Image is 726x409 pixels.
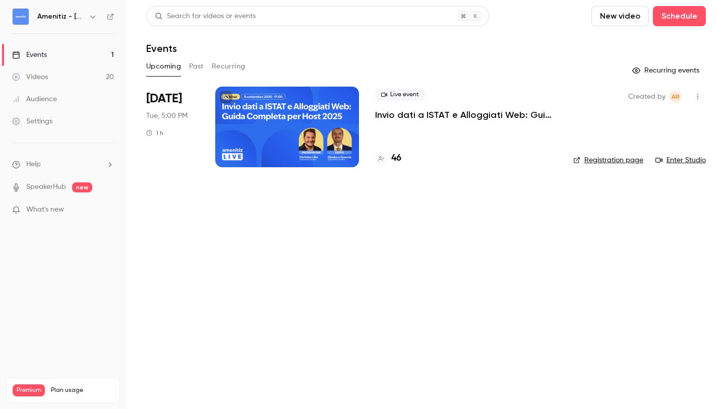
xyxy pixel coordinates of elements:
[102,206,114,215] iframe: Noticeable Trigger
[72,182,92,192] span: new
[12,72,48,82] div: Videos
[375,109,557,121] a: Invio dati a ISTAT e Alloggiati Web: Guida completa per host 2025
[26,182,66,192] a: SpeakerHub
[591,6,649,26] button: New video
[573,155,643,165] a: Registration page
[628,62,706,79] button: Recurring events
[391,152,401,165] h4: 46
[146,87,199,167] div: Sep 9 Tue, 5:00 PM (Europe/Madrid)
[146,42,177,54] h1: Events
[628,91,665,103] span: Created by
[670,91,682,103] span: Alessia Riolo
[26,204,64,215] span: What's new
[13,9,29,25] img: Amenitiz - Italia 🇮🇹
[37,12,85,22] h6: Amenitiz - [GEOGRAPHIC_DATA] 🇮🇹
[672,91,680,103] span: AR
[12,116,52,126] div: Settings
[212,58,246,75] button: Recurring
[12,159,114,170] li: help-dropdown-opener
[655,155,706,165] a: Enter Studio
[51,386,113,394] span: Plan usage
[12,50,47,60] div: Events
[653,6,706,26] button: Schedule
[26,159,41,170] span: Help
[375,89,425,101] span: Live event
[146,91,182,107] span: [DATE]
[155,11,256,22] div: Search for videos or events
[189,58,204,75] button: Past
[375,152,401,165] a: 46
[146,58,181,75] button: Upcoming
[146,129,163,137] div: 1 h
[12,94,57,104] div: Audience
[13,384,45,396] span: Premium
[146,111,188,121] span: Tue, 5:00 PM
